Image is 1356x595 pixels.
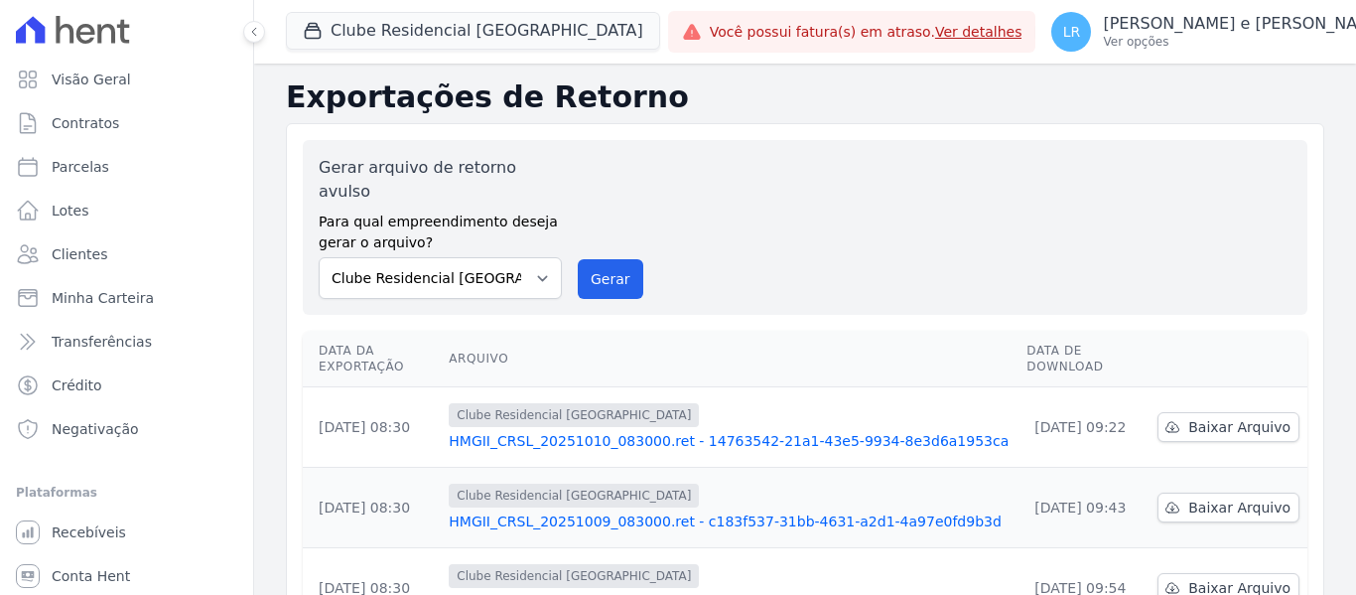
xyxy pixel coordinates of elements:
a: Negativação [8,409,245,449]
td: [DATE] 08:30 [303,387,441,468]
span: Clube Residencial [GEOGRAPHIC_DATA] [449,403,699,427]
button: Clube Residencial [GEOGRAPHIC_DATA] [286,12,660,50]
span: Clube Residencial [GEOGRAPHIC_DATA] [449,564,699,588]
a: HMGII_CRSL_20251009_083000.ret - c183f537-31bb-4631-a2d1-4a97e0fd9b3d [449,512,1011,531]
span: Você possui fatura(s) em atraso. [710,22,1022,43]
td: [DATE] 09:43 [1018,468,1150,548]
a: Contratos [8,103,245,143]
div: Plataformas [16,481,237,505]
a: Transferências [8,322,245,362]
span: Parcelas [52,157,109,177]
th: Arquivo [441,331,1018,387]
a: Parcelas [8,147,245,187]
span: Recebíveis [52,522,126,542]
td: [DATE] 09:22 [1018,387,1150,468]
span: Baixar Arquivo [1188,417,1290,437]
span: Transferências [52,332,152,352]
span: LR [1063,25,1081,39]
span: Baixar Arquivo [1188,498,1290,518]
td: [DATE] 08:30 [303,468,441,548]
a: Minha Carteira [8,278,245,318]
span: Contratos [52,113,119,133]
a: HMGII_CRSL_20251010_083000.ret - 14763542-21a1-43e5-9934-8e3d6a1953ca [449,431,1011,451]
h2: Exportações de Retorno [286,79,1324,115]
label: Gerar arquivo de retorno avulso [319,156,562,204]
button: Gerar [578,259,643,299]
span: Conta Hent [52,566,130,586]
th: Data da Exportação [303,331,441,387]
a: Recebíveis [8,513,245,552]
span: Clube Residencial [GEOGRAPHIC_DATA] [449,484,699,508]
span: Lotes [52,201,89,221]
th: Data de Download [1018,331,1150,387]
label: Para qual empreendimento deseja gerar o arquivo? [319,204,562,253]
a: Clientes [8,234,245,274]
span: Visão Geral [52,70,131,89]
a: Crédito [8,366,245,405]
span: Negativação [52,419,139,439]
a: Lotes [8,191,245,230]
a: Ver detalhes [935,24,1022,40]
span: Minha Carteira [52,288,154,308]
span: Clientes [52,244,107,264]
a: Baixar Arquivo [1157,412,1299,442]
a: Baixar Arquivo [1157,493,1299,522]
span: Crédito [52,375,102,395]
a: Visão Geral [8,60,245,99]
